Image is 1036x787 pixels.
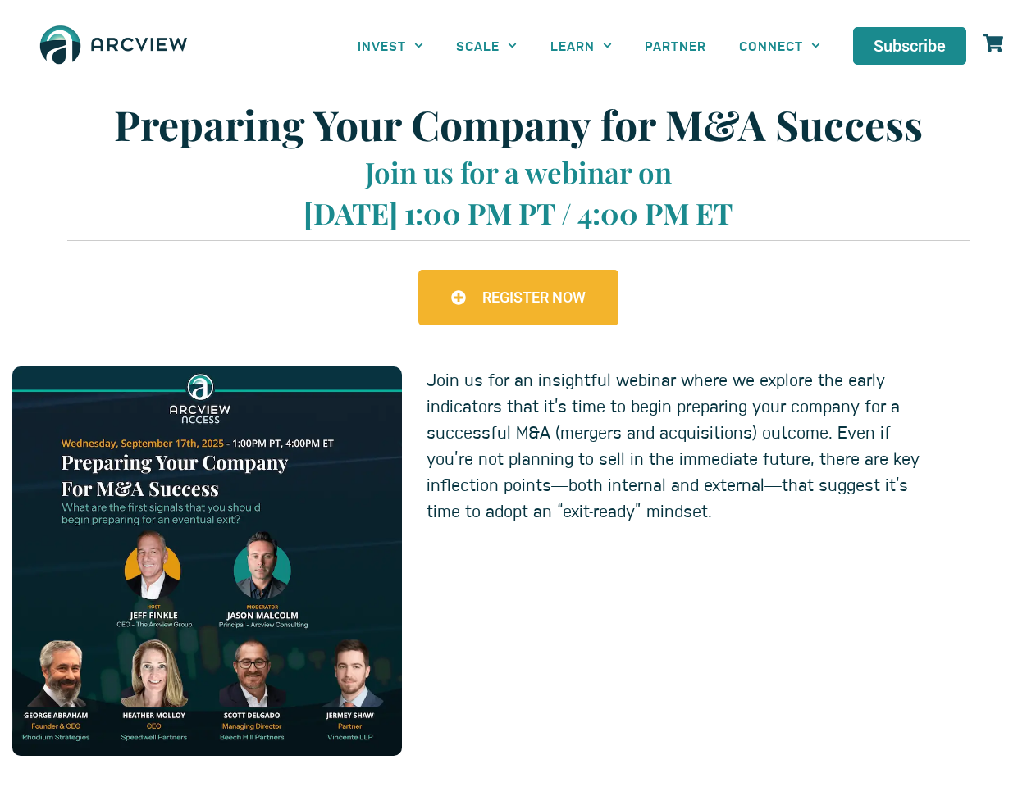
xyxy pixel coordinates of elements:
[75,153,961,191] h1: Join us for a webinar on
[75,194,961,232] h1: [DATE] 1:00 PM PT / 4:00 PM ET
[341,27,837,64] nav: Menu
[427,366,934,524] p: Join us for an insightful webinar where we explore the early indicators that it’s time to begin p...
[628,27,723,64] a: PARTNER
[418,270,618,325] a: REGISTER NOW
[440,27,533,64] a: SCALE
[723,27,837,64] a: CONNECT
[33,16,194,75] img: The Arcview Group
[874,38,946,54] span: Subscribe
[341,27,440,64] a: INVEST
[853,27,966,65] a: Subscribe
[75,100,961,149] h1: Preparing Your Company for M&A Success
[482,290,586,305] span: REGISTER NOW
[534,27,628,64] a: LEARN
